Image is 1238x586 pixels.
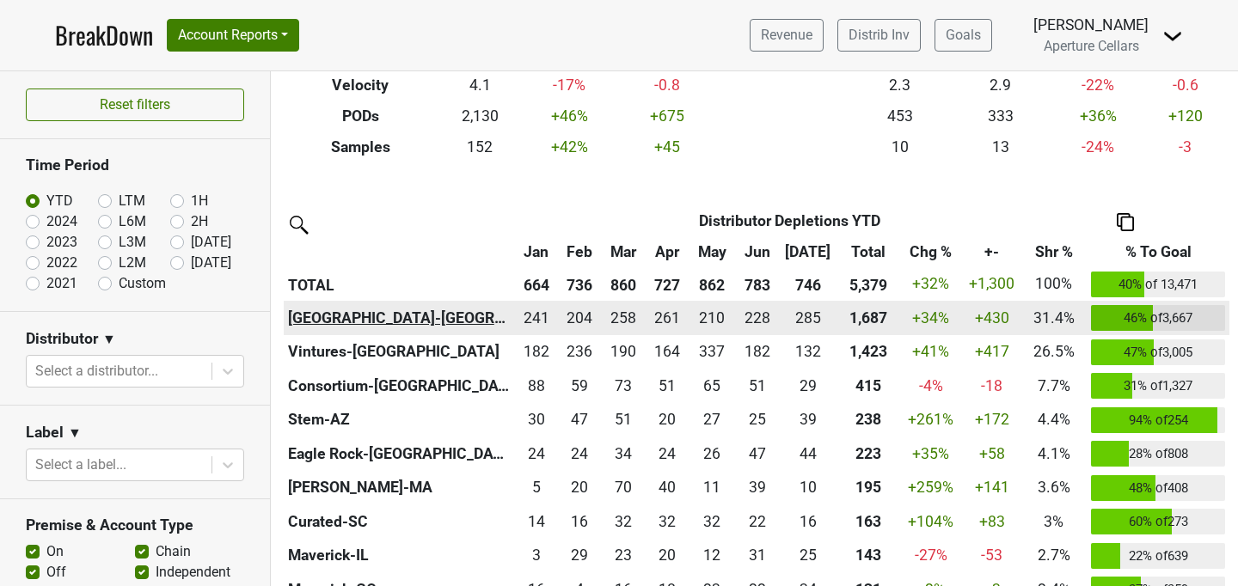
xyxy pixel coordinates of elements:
[46,191,73,211] label: YTD
[837,369,899,403] th: 415.251
[601,539,646,573] td: 23.25
[899,539,963,573] td: -27 %
[967,408,1017,430] div: +172
[515,301,558,335] td: 241
[558,436,601,471] td: 23.93
[646,403,689,437] td: 19.5
[935,19,992,52] a: Goals
[191,191,208,211] label: 1H
[693,307,732,329] div: 210
[515,267,558,302] th: 664
[689,236,736,267] th: May: activate to sort column ascending
[967,476,1017,498] div: +141
[736,267,779,302] th: 783
[837,19,921,52] a: Distrib Inv
[740,375,775,397] div: 51
[783,544,833,566] div: 25
[1020,539,1087,573] td: 2.7%
[562,443,597,465] div: 24
[750,19,824,52] a: Revenue
[841,375,895,397] div: 415
[519,408,554,430] div: 30
[693,476,732,498] div: 11
[740,544,775,566] div: 31
[562,340,597,363] div: 236
[601,471,646,505] td: 70
[837,504,899,539] th: 162.913
[605,544,641,566] div: 23
[102,329,116,350] span: ▼
[650,544,684,566] div: 20
[558,236,601,267] th: Feb: activate to sort column ascending
[969,275,1014,292] span: +1,300
[779,504,837,539] td: 15.501
[646,504,689,539] td: 32.498
[736,335,779,369] td: 181.669
[736,504,779,539] td: 21.75
[519,340,554,363] div: 182
[650,375,684,397] div: 51
[522,131,616,162] td: +42 %
[967,443,1017,465] div: +58
[740,476,775,498] div: 39
[899,301,963,335] td: +34 %
[689,539,736,573] td: 11.665
[779,369,837,403] td: 28.917
[837,471,899,505] th: 195.020
[1020,504,1087,539] td: 3%
[558,504,601,539] td: 15.751
[646,436,689,471] td: 24.22
[1020,335,1087,369] td: 26.5%
[616,131,717,162] td: +45
[515,335,558,369] td: 182.254
[837,335,899,369] th: 1423.475
[191,232,231,253] label: [DATE]
[650,340,684,363] div: 164
[1020,369,1087,403] td: 7.7%
[783,340,833,363] div: 132
[841,476,895,498] div: 195
[562,476,597,498] div: 20
[783,476,833,498] div: 10
[736,403,779,437] td: 24.584
[519,443,554,465] div: 24
[519,476,554,498] div: 5
[26,89,244,121] button: Reset filters
[562,544,597,566] div: 29
[605,408,641,430] div: 51
[515,436,558,471] td: 24.26
[740,340,775,363] div: 182
[740,510,775,533] div: 22
[26,516,244,534] h3: Premise & Account Type
[693,408,732,430] div: 27
[650,476,684,498] div: 40
[558,205,1020,236] th: Distributor Depletions YTD
[519,375,554,397] div: 88
[616,101,717,131] td: +675
[783,443,833,465] div: 44
[438,131,522,162] td: 152
[46,253,77,273] label: 2022
[646,335,689,369] td: 164.009
[558,301,601,335] td: 204.499
[515,504,558,539] td: 14
[689,301,736,335] td: 210
[779,471,837,505] td: 10.25
[522,70,616,101] td: -17 %
[899,335,963,369] td: +41 %
[601,403,646,437] td: 51
[1020,267,1087,302] td: 100%
[1145,101,1225,131] td: +120
[841,340,895,363] div: 1,423
[562,510,597,533] div: 16
[736,369,779,403] td: 50.999
[967,510,1017,533] div: +83
[1051,101,1145,131] td: +36 %
[601,436,646,471] td: 34.123
[779,539,837,573] td: 24.917
[562,307,597,329] div: 204
[779,236,837,267] th: Jul: activate to sort column ascending
[950,70,1051,101] td: 2.9
[515,471,558,505] td: 5
[837,539,899,573] th: 143.079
